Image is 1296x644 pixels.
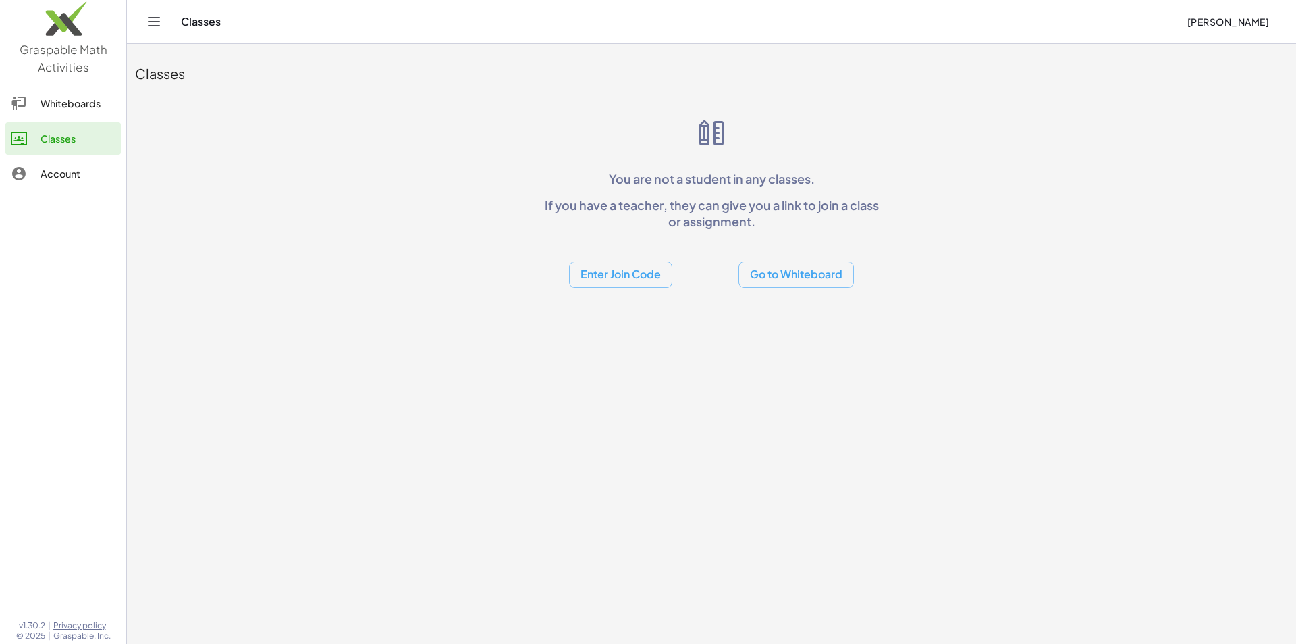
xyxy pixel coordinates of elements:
span: © 2025 [16,630,45,641]
span: v1.30.2 [19,620,45,631]
p: You are not a student in any classes. [539,171,884,187]
button: Enter Join Code [569,262,672,288]
span: | [48,620,51,631]
div: Classes [135,64,1288,83]
button: Toggle navigation [143,11,165,32]
a: Classes [5,122,121,155]
a: Whiteboards [5,87,121,120]
div: Whiteboards [40,95,115,112]
p: If you have a teacher, they can give you a link to join a class or assignment. [539,197,884,229]
div: Classes [40,130,115,147]
span: Graspable Math Activities [20,42,107,74]
span: | [48,630,51,641]
span: Graspable, Inc. [53,630,111,641]
div: Account [40,166,115,182]
button: [PERSON_NAME] [1176,9,1280,34]
a: Privacy policy [53,620,111,631]
span: [PERSON_NAME] [1187,16,1269,28]
a: Account [5,157,121,190]
button: Go to Whiteboard [738,262,854,288]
